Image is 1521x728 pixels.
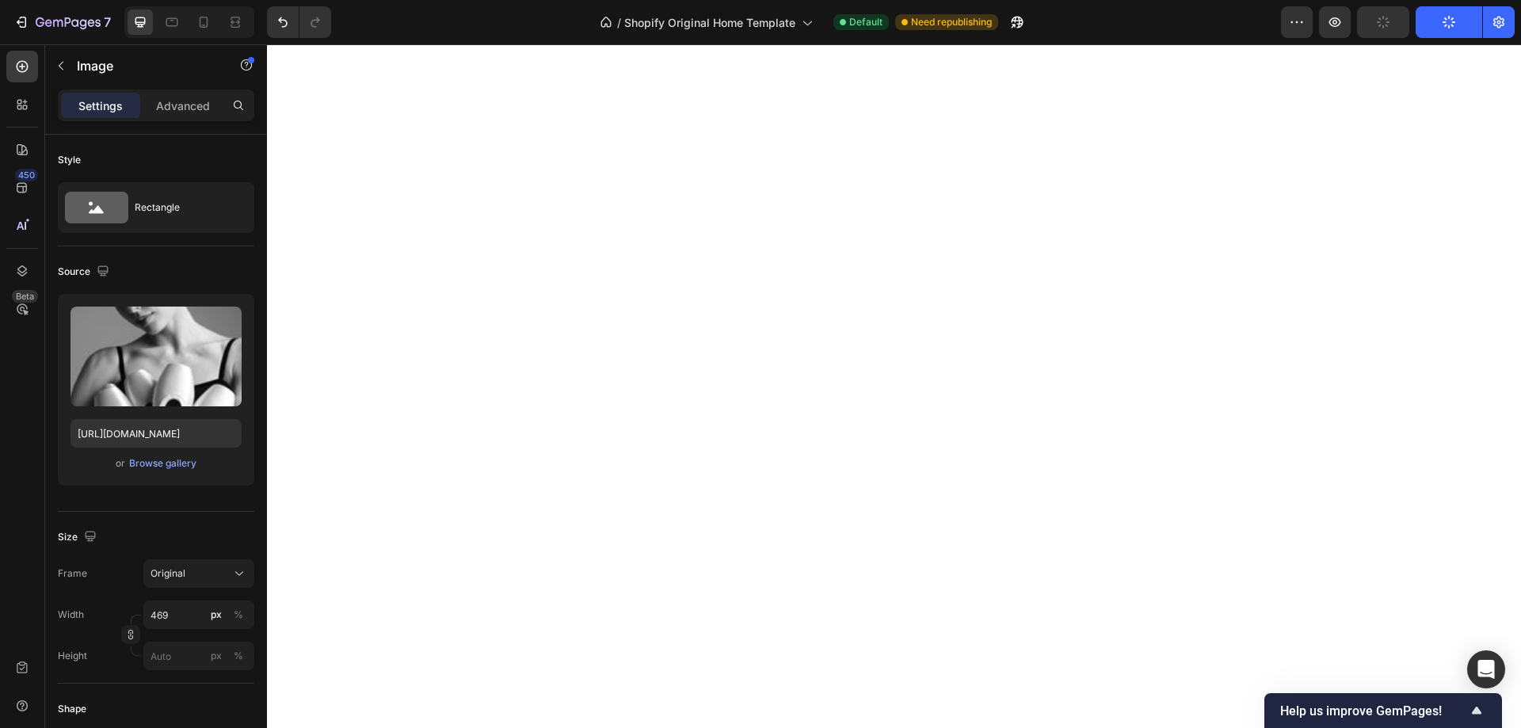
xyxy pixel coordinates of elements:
p: 7 [104,13,111,32]
span: Need republishing [911,15,992,29]
div: Browse gallery [129,456,196,471]
div: Shape [58,702,86,716]
button: Browse gallery [128,455,197,471]
span: Help us improve GemPages! [1280,703,1467,718]
div: Undo/Redo [267,6,331,38]
input: px% [143,642,254,670]
input: https://example.com/image.jpg [71,419,242,448]
img: preview-image [71,307,242,406]
span: or [116,454,125,473]
p: Advanced [156,97,210,114]
button: Show survey - Help us improve GemPages! [1280,701,1486,720]
span: / [617,14,621,31]
div: Size [58,527,100,548]
p: Image [77,56,212,75]
div: % [234,649,243,663]
div: 450 [15,169,38,181]
button: Original [143,559,254,588]
span: Original [151,566,185,581]
div: Beta [12,290,38,303]
div: px [211,608,222,622]
div: Source [58,261,112,283]
div: Open Intercom Messenger [1467,650,1505,688]
span: Shopify Original Home Template [624,14,795,31]
input: px% [143,600,254,629]
div: % [234,608,243,622]
div: Style [58,153,81,167]
div: Rectangle [135,189,231,226]
label: Width [58,608,84,622]
label: Frame [58,566,87,581]
button: px [229,646,248,665]
p: Settings [78,97,123,114]
button: % [207,605,226,624]
button: 7 [6,6,118,38]
iframe: Design area [267,44,1521,728]
span: Default [849,15,882,29]
label: Height [58,649,87,663]
div: px [211,649,222,663]
button: px [229,605,248,624]
button: % [207,646,226,665]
